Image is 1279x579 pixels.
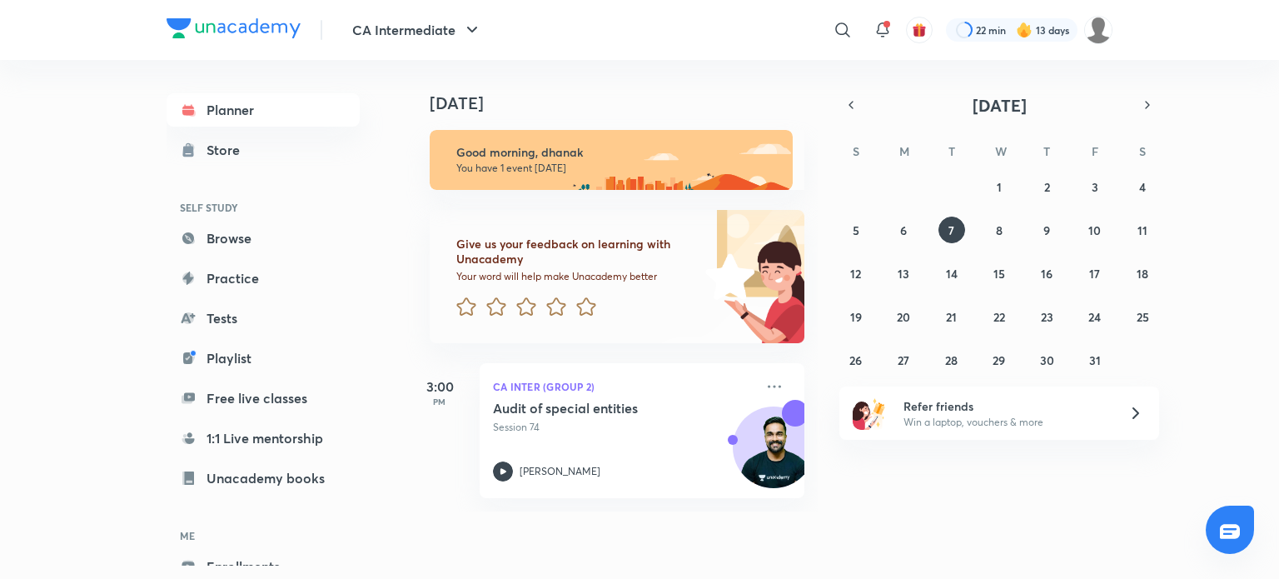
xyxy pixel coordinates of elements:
[1129,217,1156,243] button: October 11, 2025
[167,462,360,495] a: Unacademy books
[996,222,1003,238] abbr: October 8, 2025
[1082,173,1108,200] button: October 3, 2025
[993,266,1005,282] abbr: October 15, 2025
[493,420,754,435] p: Session 74
[1137,309,1149,325] abbr: October 25, 2025
[986,347,1013,373] button: October 29, 2025
[1044,179,1050,195] abbr: October 2, 2025
[986,260,1013,287] button: October 15, 2025
[167,222,360,255] a: Browse
[853,397,886,430] img: referral
[938,303,965,330] button: October 21, 2025
[973,94,1027,117] span: [DATE]
[456,237,699,267] h6: Give us your feedback on learning with Unacademy
[167,93,360,127] a: Planner
[520,464,600,479] p: [PERSON_NAME]
[1040,352,1054,368] abbr: October 30, 2025
[1137,266,1148,282] abbr: October 18, 2025
[1043,222,1050,238] abbr: October 9, 2025
[843,217,869,243] button: October 5, 2025
[167,193,360,222] h6: SELF STUDY
[897,309,910,325] abbr: October 20, 2025
[167,422,360,455] a: 1:1 Live mentorship
[843,303,869,330] button: October 19, 2025
[890,303,917,330] button: October 20, 2025
[1033,173,1060,200] button: October 2, 2025
[1084,16,1112,44] img: dhanak
[493,377,754,397] p: CA Inter (Group 2)
[993,352,1005,368] abbr: October 29, 2025
[1016,22,1033,38] img: streak
[167,262,360,295] a: Practice
[903,397,1108,415] h6: Refer friends
[946,266,958,282] abbr: October 14, 2025
[853,222,859,238] abbr: October 5, 2025
[1092,143,1098,159] abbr: Friday
[1041,309,1053,325] abbr: October 23, 2025
[899,143,909,159] abbr: Monday
[850,309,862,325] abbr: October 19, 2025
[1129,173,1156,200] button: October 4, 2025
[1033,260,1060,287] button: October 16, 2025
[853,143,859,159] abbr: Sunday
[167,342,360,375] a: Playlist
[997,179,1002,195] abbr: October 1, 2025
[167,522,360,550] h6: ME
[207,140,250,160] div: Store
[1089,352,1101,368] abbr: October 31, 2025
[1129,303,1156,330] button: October 25, 2025
[906,17,933,43] button: avatar
[1089,266,1100,282] abbr: October 17, 2025
[986,303,1013,330] button: October 22, 2025
[890,260,917,287] button: October 13, 2025
[912,22,927,37] img: avatar
[850,266,861,282] abbr: October 12, 2025
[406,397,473,407] p: PM
[493,400,700,417] h5: Audit of special entities
[406,377,473,397] h5: 3:00
[903,415,1108,430] p: Win a laptop, vouchers & more
[456,145,778,160] h6: Good morning, dhanak
[946,309,957,325] abbr: October 21, 2025
[843,260,869,287] button: October 12, 2025
[1088,222,1101,238] abbr: October 10, 2025
[890,347,917,373] button: October 27, 2025
[1139,179,1146,195] abbr: October 4, 2025
[945,352,958,368] abbr: October 28, 2025
[1139,143,1146,159] abbr: Saturday
[890,217,917,243] button: October 6, 2025
[430,93,821,113] h4: [DATE]
[167,133,360,167] a: Store
[948,143,955,159] abbr: Tuesday
[898,266,909,282] abbr: October 13, 2025
[1082,347,1108,373] button: October 31, 2025
[1033,347,1060,373] button: October 30, 2025
[849,352,862,368] abbr: October 26, 2025
[843,347,869,373] button: October 26, 2025
[649,210,804,343] img: feedback_image
[986,217,1013,243] button: October 8, 2025
[1082,217,1108,243] button: October 10, 2025
[1041,266,1053,282] abbr: October 16, 2025
[938,260,965,287] button: October 14, 2025
[430,130,793,190] img: morning
[167,18,301,38] img: Company Logo
[1088,309,1101,325] abbr: October 24, 2025
[1082,260,1108,287] button: October 17, 2025
[1082,303,1108,330] button: October 24, 2025
[456,162,778,175] p: You have 1 event [DATE]
[1043,143,1050,159] abbr: Thursday
[167,382,360,415] a: Free live classes
[167,18,301,42] a: Company Logo
[1033,303,1060,330] button: October 23, 2025
[995,143,1007,159] abbr: Wednesday
[456,270,699,283] p: Your word will help make Unacademy better
[1137,222,1147,238] abbr: October 11, 2025
[734,416,814,496] img: Avatar
[948,222,954,238] abbr: October 7, 2025
[938,217,965,243] button: October 7, 2025
[898,352,909,368] abbr: October 27, 2025
[863,93,1136,117] button: [DATE]
[1092,179,1098,195] abbr: October 3, 2025
[986,173,1013,200] button: October 1, 2025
